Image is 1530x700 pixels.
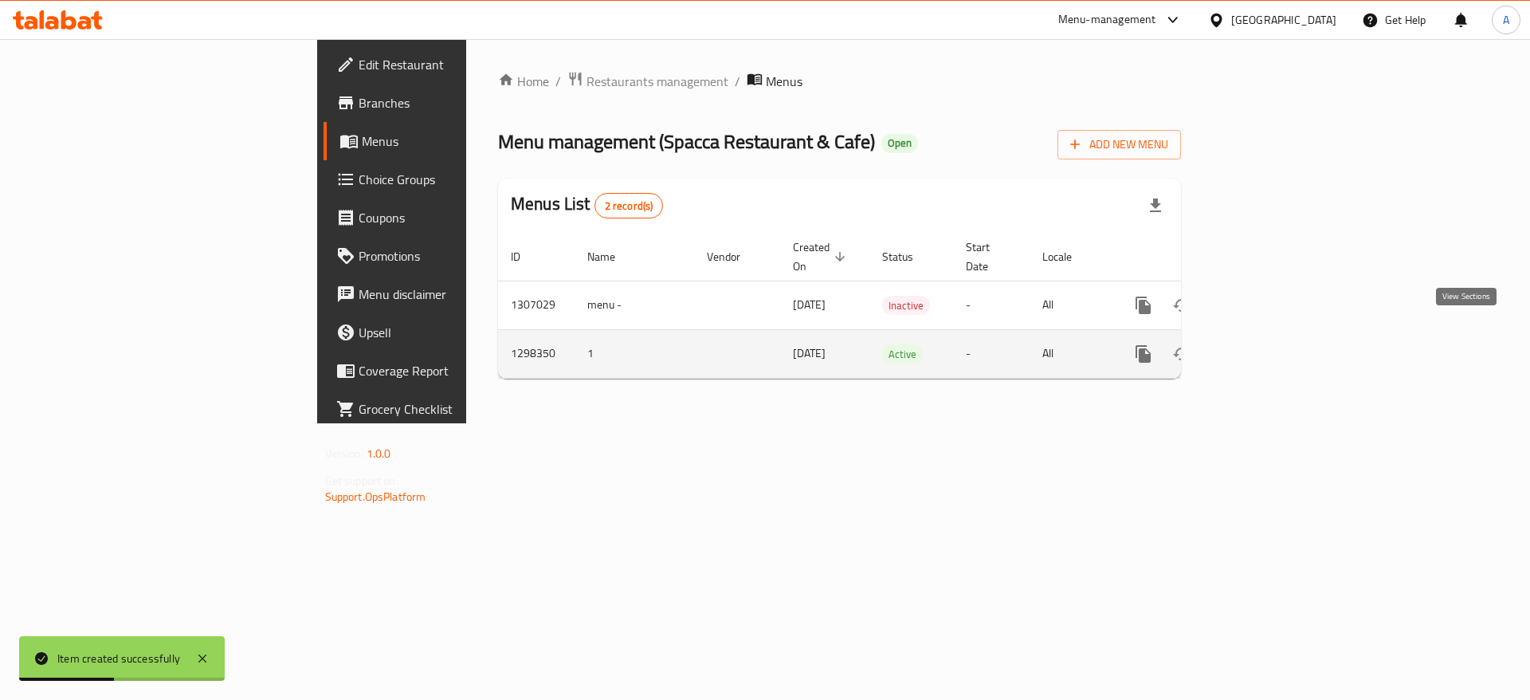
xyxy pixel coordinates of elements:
[324,199,573,237] a: Coupons
[1057,130,1181,159] button: Add New Menu
[881,134,918,153] div: Open
[324,160,573,199] a: Choice Groups
[1124,335,1163,373] button: more
[1136,187,1175,225] div: Export file
[324,390,573,428] a: Grocery Checklist
[511,247,541,266] span: ID
[324,237,573,275] a: Promotions
[324,352,573,390] a: Coverage Report
[882,345,923,364] span: Active
[1503,11,1509,29] span: A
[359,55,560,74] span: Edit Restaurant
[359,323,560,342] span: Upsell
[498,71,1181,92] nav: breadcrumb
[966,238,1010,276] span: Start Date
[359,208,560,227] span: Coupons
[325,443,364,464] span: Version:
[1124,286,1163,324] button: more
[324,313,573,352] a: Upsell
[1163,286,1201,324] button: Change Status
[325,470,398,491] span: Get support on:
[707,247,761,266] span: Vendor
[587,247,636,266] span: Name
[359,399,560,419] span: Grocery Checklist
[324,275,573,313] a: Menu disclaimer
[1070,135,1168,155] span: Add New Menu
[793,238,850,276] span: Created On
[498,124,875,159] span: Menu management ( Spacca Restaurant & Cafe )
[324,122,573,160] a: Menus
[1163,335,1201,373] button: Change Status
[793,294,826,315] span: [DATE]
[1030,329,1112,378] td: All
[735,72,740,91] li: /
[511,192,663,218] h2: Menus List
[362,132,560,151] span: Menus
[766,72,802,91] span: Menus
[325,486,426,507] a: Support.OpsPlatform
[881,136,918,150] span: Open
[882,344,923,364] div: Active
[359,246,560,265] span: Promotions
[575,281,694,329] td: menu -
[953,329,1030,378] td: -
[1030,281,1112,329] td: All
[882,247,934,266] span: Status
[498,233,1290,379] table: enhanced table
[324,45,573,84] a: Edit Restaurant
[1112,233,1290,281] th: Actions
[567,71,728,92] a: Restaurants management
[586,72,728,91] span: Restaurants management
[359,361,560,380] span: Coverage Report
[595,199,663,214] span: 2 record(s)
[359,285,560,304] span: Menu disclaimer
[367,443,391,464] span: 1.0.0
[324,84,573,122] a: Branches
[1042,247,1093,266] span: Locale
[359,170,560,189] span: Choice Groups
[575,329,694,378] td: 1
[1058,10,1156,29] div: Menu-management
[594,193,664,218] div: Total records count
[359,93,560,112] span: Branches
[1231,11,1336,29] div: [GEOGRAPHIC_DATA]
[793,343,826,364] span: [DATE]
[882,297,930,315] span: Inactive
[953,281,1030,329] td: -
[57,650,180,667] div: Item created successfully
